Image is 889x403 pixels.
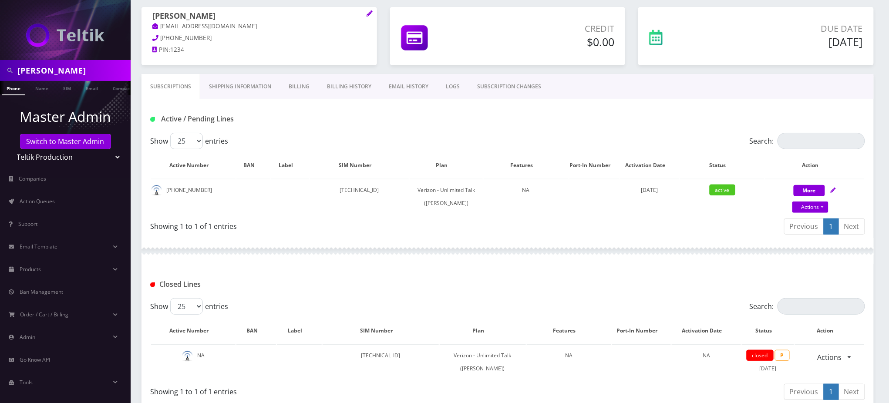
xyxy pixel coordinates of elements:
a: Previous [784,218,824,235]
span: Companies [19,175,47,182]
span: active [710,185,735,195]
img: Closed Lines [150,282,155,287]
label: Search: [750,298,865,315]
th: Features: activate to sort column ascending [484,153,568,178]
th: BAN: activate to sort column ascending [236,318,276,343]
h1: Active / Pending Lines [150,115,380,123]
th: Label: activate to sort column ascending [271,153,309,178]
th: Active Number: activate to sort column descending [151,318,236,343]
div: Showing 1 to 1 of 1 entries [150,383,501,397]
label: Show entries [150,298,228,315]
h5: [DATE] [725,35,863,48]
label: Search: [750,133,865,149]
img: default.png [151,185,162,196]
a: Actions [812,349,848,366]
a: SUBSCRIPTION CHANGES [468,74,550,99]
td: NA [484,179,568,214]
a: EMAIL HISTORY [380,74,437,99]
th: SIM Number: activate to sort column ascending [323,318,439,343]
span: Email Template [20,243,57,250]
a: SIM [59,81,75,94]
th: Activation Date: activate to sort column ascending [672,318,741,343]
p: Credit [495,22,615,35]
span: Action Queues [20,198,55,205]
a: 1 [824,218,839,235]
span: Ban Management [20,288,63,296]
span: closed [747,350,774,361]
span: [DATE] [641,186,658,194]
th: Status: activate to sort column ascending [742,318,794,343]
a: Actions [792,201,828,213]
th: Port-In Number: activate to sort column ascending [612,318,671,343]
td: [DATE] [742,344,794,379]
td: Verizon - Unlimited Talk ([PERSON_NAME]) [440,344,525,379]
img: Teltik Production [26,24,104,47]
span: Products [20,265,41,273]
td: NA [527,344,611,379]
td: [TECHNICAL_ID] [323,344,439,379]
a: Next [838,218,865,235]
p: Due Date [725,22,863,35]
label: Show entries [150,133,228,149]
td: Verizon - Unlimited Talk ([PERSON_NAME]) [410,179,483,214]
span: [PHONE_NUMBER] [161,34,212,42]
a: Email [81,81,102,94]
a: Switch to Master Admin [20,134,111,149]
th: SIM Number: activate to sort column ascending [310,153,409,178]
span: Support [18,220,37,228]
select: Showentries [170,298,203,315]
th: Label: activate to sort column ascending [277,318,322,343]
h1: Closed Lines [150,280,380,289]
img: default.png [182,351,193,362]
a: 1 [824,384,839,400]
a: Previous [784,384,824,400]
span: Order / Cart / Billing [20,311,69,318]
th: Features: activate to sort column ascending [527,318,611,343]
a: Billing [280,74,318,99]
span: 1234 [170,46,184,54]
input: Search in Company [17,62,128,79]
a: PIN: [152,46,170,54]
select: Showentries [170,133,203,149]
div: Showing 1 to 1 of 1 entries [150,218,501,232]
th: BAN: activate to sort column ascending [236,153,270,178]
a: Subscriptions [141,74,200,99]
span: Tools [20,379,33,386]
th: Status: activate to sort column ascending [680,153,764,178]
input: Search: [778,133,865,149]
th: Action: activate to sort column ascending [765,153,864,178]
a: Shipping Information [200,74,280,99]
th: Plan: activate to sort column ascending [410,153,483,178]
th: Active Number: activate to sort column ascending [151,153,236,178]
a: LOGS [437,74,468,99]
th: Activation Date: activate to sort column ascending [620,153,679,178]
th: Plan: activate to sort column ascending [440,318,525,343]
span: Go Know API [20,356,50,363]
td: NA [151,344,236,379]
h5: $0.00 [495,35,615,48]
a: Billing History [318,74,380,99]
span: P [775,350,790,361]
a: [EMAIL_ADDRESS][DOMAIN_NAME] [152,22,257,31]
span: NA [703,352,710,359]
input: Search: [778,298,865,315]
img: Active / Pending Lines [150,117,155,122]
td: [TECHNICAL_ID] [310,179,409,214]
th: Port-In Number: activate to sort column ascending [569,153,620,178]
span: Admin [20,333,35,341]
a: Name [31,81,53,94]
button: More [794,185,825,196]
h1: [PERSON_NAME] [152,11,366,22]
td: [PHONE_NUMBER] [151,179,236,214]
a: Phone [2,81,25,95]
a: Next [838,384,865,400]
a: Company [108,81,138,94]
th: Action : activate to sort column ascending [795,318,864,343]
